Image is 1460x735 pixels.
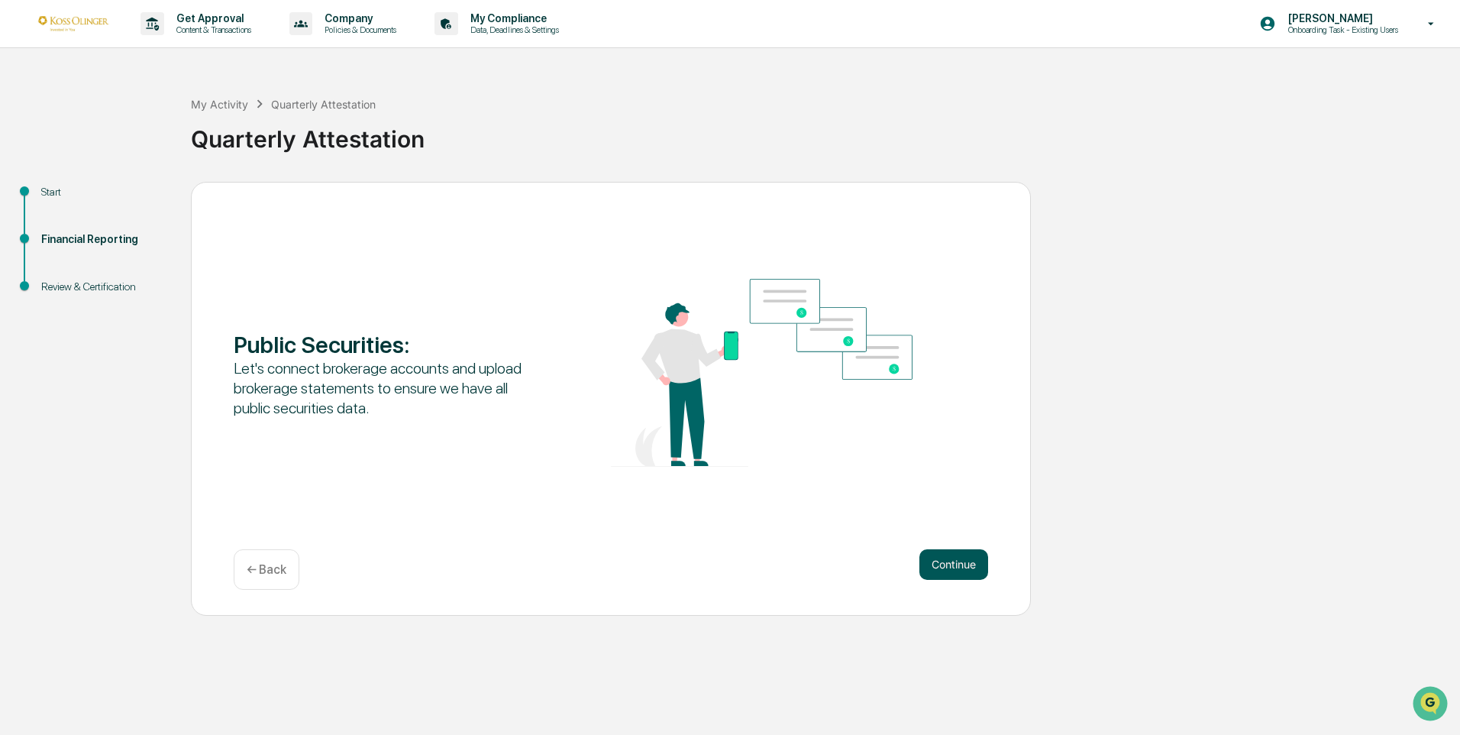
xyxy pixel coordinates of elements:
[191,113,1452,153] div: Quarterly Attestation
[1411,685,1452,726] iframe: Open customer support
[31,222,96,237] span: Data Lookup
[234,331,535,358] div: Public Securities :
[458,12,567,24] p: My Compliance
[164,12,259,24] p: Get Approval
[234,358,535,418] div: Let's connect brokerage accounts and upload brokerage statements to ensure we have all public sec...
[31,193,99,208] span: Preclearance
[126,193,189,208] span: Attestations
[1276,12,1406,24] p: [PERSON_NAME]
[1276,24,1406,35] p: Onboarding Task - Existing Users
[247,562,286,577] p: ← Back
[52,117,250,132] div: Start new chat
[105,186,195,214] a: 🗄️Attestations
[152,259,185,270] span: Pylon
[37,16,110,31] img: logo
[15,223,27,235] div: 🔎
[458,24,567,35] p: Data, Deadlines & Settings
[191,98,248,111] div: My Activity
[260,121,278,140] button: Start new chat
[41,232,166,248] div: Financial Reporting
[108,258,185,270] a: Powered byPylon
[312,12,404,24] p: Company
[271,98,376,111] div: Quarterly Attestation
[919,549,988,580] button: Continue
[312,24,404,35] p: Policies & Documents
[611,279,912,467] img: Public Securities
[15,194,27,206] div: 🖐️
[15,32,278,57] p: How can we help?
[164,24,259,35] p: Content & Transactions
[9,186,105,214] a: 🖐️Preclearance
[41,279,166,295] div: Review & Certification
[111,194,123,206] div: 🗄️
[15,117,43,144] img: 1746055101610-c473b297-6a78-478c-a979-82029cc54cd1
[9,215,102,243] a: 🔎Data Lookup
[41,184,166,200] div: Start
[52,132,193,144] div: We're available if you need us!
